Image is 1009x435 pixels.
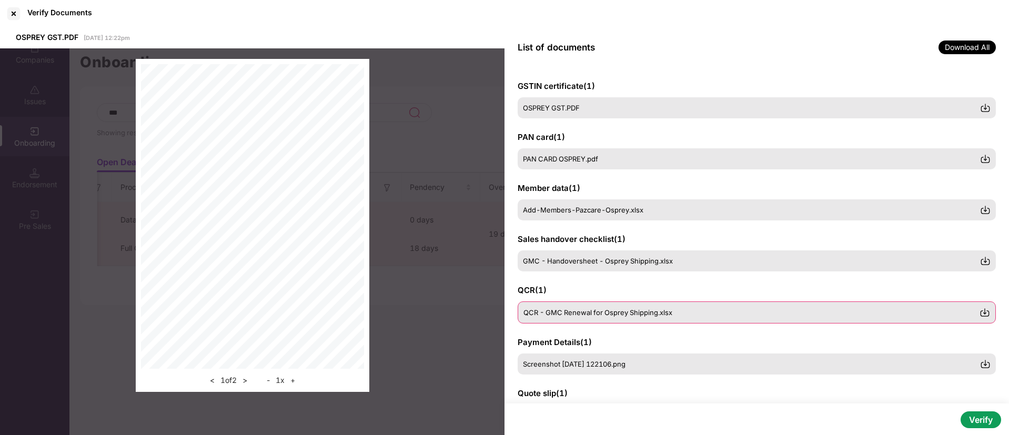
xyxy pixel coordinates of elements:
[939,41,996,54] span: Download All
[518,132,565,142] span: PAN card ( 1 )
[518,285,547,295] span: QCR ( 1 )
[523,104,580,112] span: OSPREY GST.PDF
[239,374,250,387] button: >
[207,374,250,387] div: 1 of 2
[523,360,625,368] span: Screenshot [DATE] 122106.png
[523,257,673,265] span: GMC - Handoversheet - Osprey Shipping.xlsx
[961,411,1001,428] button: Verify
[518,234,625,244] span: Sales handover checklist ( 1 )
[980,154,991,164] img: svg+xml;base64,PHN2ZyBpZD0iRG93bmxvYWQtMzJ4MzIiIHhtbG5zPSJodHRwOi8vd3d3LnczLm9yZy8yMDAwL3N2ZyIgd2...
[518,183,580,193] span: Member data ( 1 )
[207,374,218,387] button: <
[518,337,592,347] span: Payment Details ( 1 )
[264,374,298,387] div: 1 x
[264,374,273,387] button: -
[980,307,990,318] img: svg+xml;base64,PHN2ZyBpZD0iRG93bmxvYWQtMzJ4MzIiIHhtbG5zPSJodHRwOi8vd3d3LnczLm9yZy8yMDAwL3N2ZyIgd2...
[523,308,672,317] span: QCR - GMC Renewal for Osprey Shipping.xlsx
[980,205,991,215] img: svg+xml;base64,PHN2ZyBpZD0iRG93bmxvYWQtMzJ4MzIiIHhtbG5zPSJodHRwOi8vd3d3LnczLm9yZy8yMDAwL3N2ZyIgd2...
[16,33,78,42] span: OSPREY GST.PDF
[27,8,92,17] div: Verify Documents
[287,374,298,387] button: +
[523,155,598,163] span: PAN CARD OSPREY.pdf
[980,359,991,369] img: svg+xml;base64,PHN2ZyBpZD0iRG93bmxvYWQtMzJ4MzIiIHhtbG5zPSJodHRwOi8vd3d3LnczLm9yZy8yMDAwL3N2ZyIgd2...
[518,42,595,53] span: List of documents
[523,206,643,214] span: Add-Members-Pazcare-Osprey.xlsx
[980,256,991,266] img: svg+xml;base64,PHN2ZyBpZD0iRG93bmxvYWQtMzJ4MzIiIHhtbG5zPSJodHRwOi8vd3d3LnczLm9yZy8yMDAwL3N2ZyIgd2...
[980,103,991,113] img: svg+xml;base64,PHN2ZyBpZD0iRG93bmxvYWQtMzJ4MzIiIHhtbG5zPSJodHRwOi8vd3d3LnczLm9yZy8yMDAwL3N2ZyIgd2...
[84,34,130,42] span: [DATE] 12:22pm
[518,388,568,398] span: Quote slip ( 1 )
[518,81,595,91] span: GSTIN certificate ( 1 )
